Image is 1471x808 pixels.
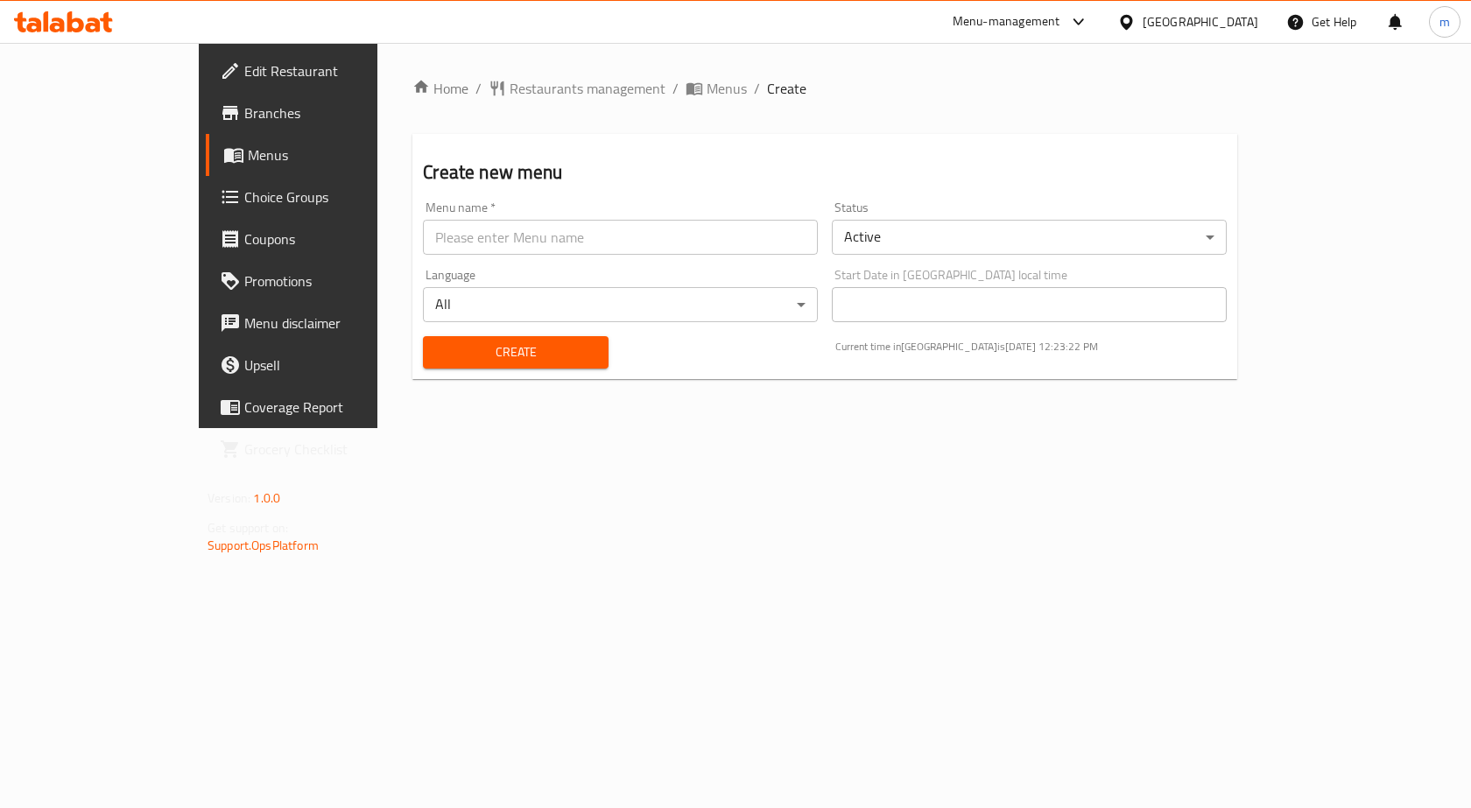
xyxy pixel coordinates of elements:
[244,397,431,418] span: Coverage Report
[510,78,665,99] span: Restaurants management
[248,144,431,165] span: Menus
[244,102,431,123] span: Branches
[953,11,1060,32] div: Menu-management
[244,355,431,376] span: Upsell
[208,534,319,557] a: Support.OpsPlatform
[206,260,445,302] a: Promotions
[489,78,665,99] a: Restaurants management
[1439,12,1450,32] span: m
[244,228,431,249] span: Coupons
[412,78,1237,99] nav: breadcrumb
[206,50,445,92] a: Edit Restaurant
[754,78,760,99] li: /
[423,287,818,322] div: All
[244,186,431,207] span: Choice Groups
[208,487,250,509] span: Version:
[206,176,445,218] a: Choice Groups
[206,344,445,386] a: Upsell
[253,487,280,509] span: 1.0.0
[423,220,818,255] input: Please enter Menu name
[206,302,445,344] a: Menu disclaimer
[244,313,431,334] span: Menu disclaimer
[423,336,608,369] button: Create
[208,516,288,539] span: Get support on:
[423,159,1227,186] h2: Create new menu
[1143,12,1258,32] div: [GEOGRAPHIC_DATA]
[206,218,445,260] a: Coupons
[244,271,431,292] span: Promotions
[475,78,482,99] li: /
[767,78,806,99] span: Create
[244,60,431,81] span: Edit Restaurant
[707,78,747,99] span: Menus
[672,78,679,99] li: /
[686,78,747,99] a: Menus
[206,428,445,470] a: Grocery Checklist
[206,386,445,428] a: Coverage Report
[437,341,594,363] span: Create
[244,439,431,460] span: Grocery Checklist
[832,220,1227,255] div: Active
[835,339,1227,355] p: Current time in [GEOGRAPHIC_DATA] is [DATE] 12:23:22 PM
[206,134,445,176] a: Menus
[206,92,445,134] a: Branches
